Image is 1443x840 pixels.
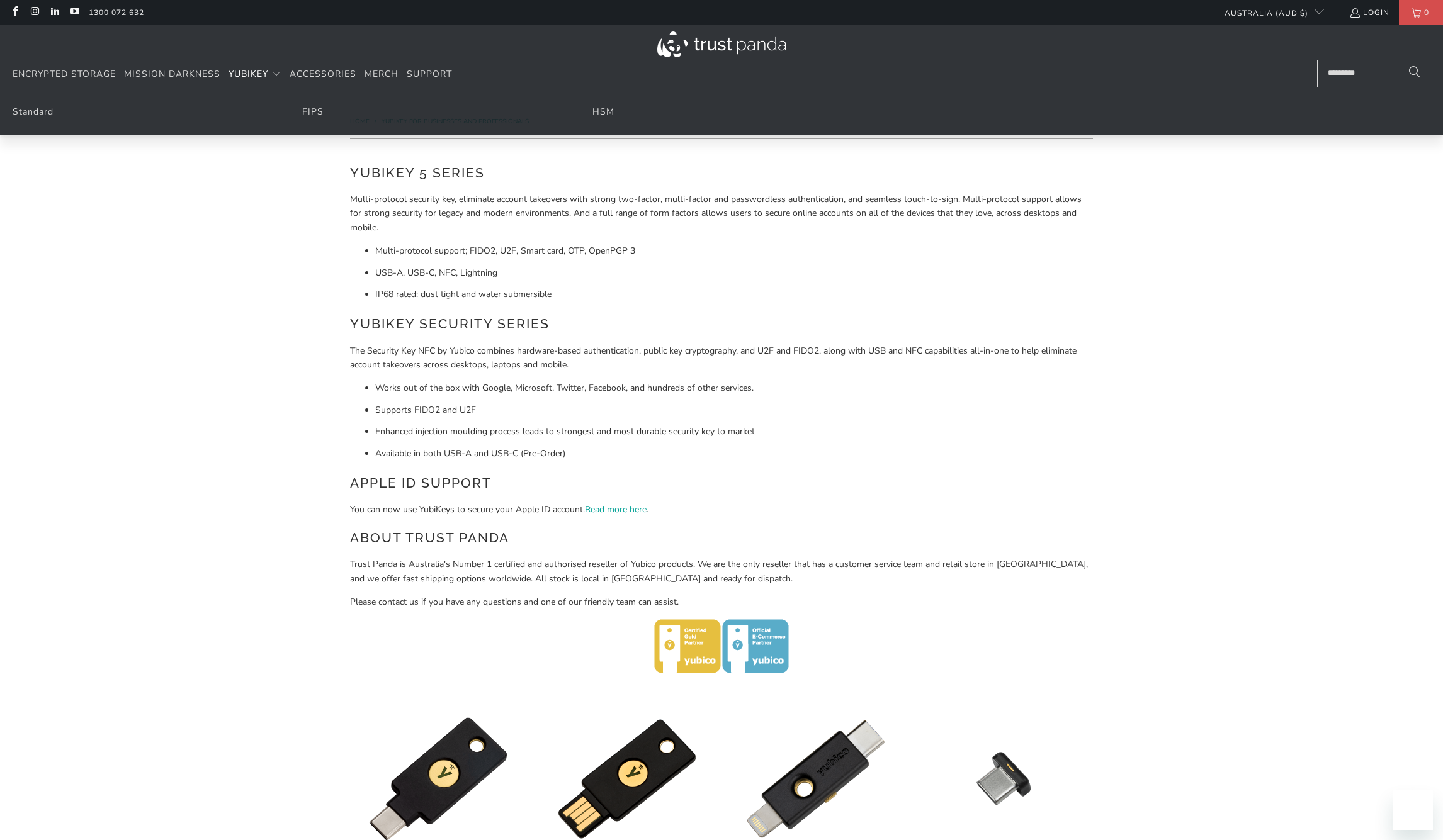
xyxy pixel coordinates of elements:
[350,503,1093,517] p: You can now use YubiKeys to secure your Apple ID account. .
[585,503,647,515] a: Read more here
[350,528,1093,548] h2: About Trust Panda
[375,381,1093,395] li: Works out of the box with Google, Microsoft, Twitter, Facebook, and hundreds of other services.
[1393,790,1433,830] iframe: Button to launch messaging window
[657,31,786,57] img: Trust Panda Australia
[375,403,1093,417] li: Supports FIDO2 and U2F
[365,68,399,80] span: Merch
[29,8,40,18] a: Trust Panda Australia on Instagram
[1399,60,1430,87] button: Search
[375,425,1093,439] li: Enhanced injection moulding process leads to strongest and most durable security key to market
[350,344,1093,372] p: The Security Key NFC by Yubico combines hardware-based authentication, public key cryptography, a...
[375,447,1093,461] li: Available in both USB-A and USB-C (Pre-Order)
[407,60,452,89] a: Support
[290,68,356,80] span: Accessories
[9,8,20,18] a: Trust Panda Australia on Facebook
[350,314,1093,334] h2: YubiKey Security Series
[124,60,220,89] a: Mission Darkness
[13,60,116,89] a: Encrypted Storage
[375,288,1093,301] li: IP68 rated: dust tight and water submersible
[13,68,116,80] span: Encrypted Storage
[375,266,1093,280] li: USB-A, USB-C, NFC, Lightning
[124,68,220,80] span: Mission Darkness
[350,473,1093,493] h2: Apple ID Support
[13,60,452,89] nav: Translation missing: en.navigation.header.main_nav
[350,193,1093,235] p: Multi-protocol security key, eliminate account takeovers with strong two-factor, multi-factor and...
[229,60,281,89] summary: YubiKey
[407,68,452,80] span: Support
[302,106,324,118] a: FIPS
[1317,60,1430,87] input: Search...
[365,60,399,89] a: Merch
[592,106,614,118] a: HSM
[290,60,356,89] a: Accessories
[229,68,268,80] span: YubiKey
[69,8,79,18] a: Trust Panda Australia on YouTube
[89,6,144,20] a: 1300 072 632
[1349,6,1389,20] a: Login
[13,106,54,118] a: Standard
[350,163,1093,183] h2: YubiKey 5 Series
[350,595,1093,609] p: Please contact us if you have any questions and one of our friendly team can assist.
[49,8,60,18] a: Trust Panda Australia on LinkedIn
[375,244,1093,258] li: Multi-protocol support; FIDO2, U2F, Smart card, OTP, OpenPGP 3
[350,557,1093,586] p: Trust Panda is Australia's Number 1 certified and authorised reseller of Yubico products. We are ...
